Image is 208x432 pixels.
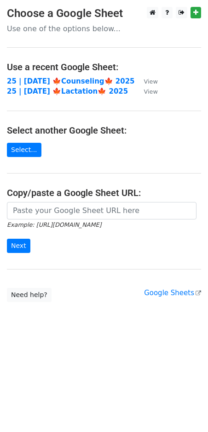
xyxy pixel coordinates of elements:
[7,202,196,219] input: Paste your Google Sheet URL here
[7,187,201,198] h4: Copy/paste a Google Sheet URL:
[135,77,158,85] a: View
[144,289,201,297] a: Google Sheets
[7,125,201,136] h4: Select another Google Sheet:
[7,77,135,85] a: 25 | [DATE] 🍁Counseling🍁 2025
[135,87,158,95] a: View
[7,288,52,302] a: Need help?
[7,87,128,95] a: 25 | [DATE] 🍁Lactation🍁 2025
[144,88,158,95] small: View
[7,143,41,157] a: Select...
[7,221,101,228] small: Example: [URL][DOMAIN_NAME]
[7,239,30,253] input: Next
[7,7,201,20] h3: Choose a Google Sheet
[7,24,201,34] p: Use one of the options below...
[144,78,158,85] small: View
[7,62,201,73] h4: Use a recent Google Sheet:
